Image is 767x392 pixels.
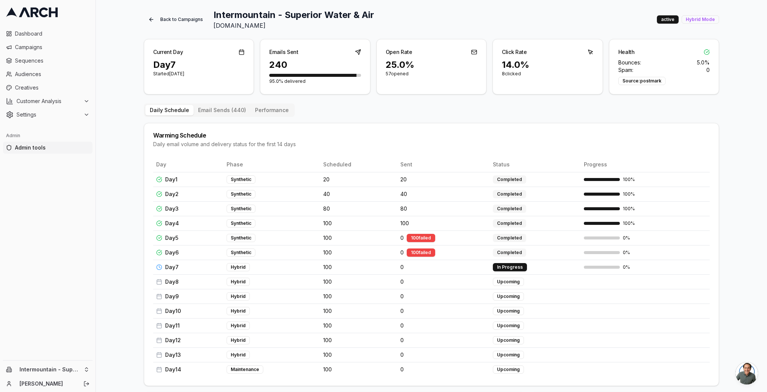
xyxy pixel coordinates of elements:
div: Maintenance [227,365,263,374]
a: Creatives [3,82,93,94]
span: 100 % [623,177,635,183]
button: Email Sends ( 440 ) [194,105,251,115]
div: Hybrid Mode [682,15,719,24]
p: 8 clicked [502,71,593,77]
td: 100 [320,347,397,362]
div: Current Day [153,48,183,56]
button: Settings [3,109,93,121]
td: 100 [320,333,397,347]
div: Synthetic [227,219,255,227]
span: 100 % [623,206,635,212]
p: 95.0 % delivered [269,78,361,84]
div: In Progress [493,263,527,271]
th: Scheduled [320,157,397,172]
div: Completed [493,190,526,198]
td: 100 [320,362,397,377]
span: 0 [400,278,404,286]
a: Admin tools [3,142,93,154]
div: Hybrid [227,278,250,286]
h1: Intermountain - Superior Water & Air [213,9,374,21]
span: Spam: [618,66,633,74]
div: Day 7 [153,59,245,71]
button: Intermountain - Superior Water & Air [3,364,93,376]
td: 100 [320,260,397,274]
span: 0 [400,307,404,315]
span: 20 [400,176,407,183]
button: Daily Schedule [145,105,194,115]
span: 40 [400,190,407,198]
span: Audiences [15,70,90,78]
div: Hybrid [227,307,250,315]
span: 100 [400,220,409,227]
span: Intermountain - Superior Water & Air [19,366,81,373]
div: Source: postmark [618,77,666,85]
th: Progress [581,157,710,172]
div: Upcoming [493,307,524,315]
span: Day 12 [165,337,181,344]
a: Campaigns [3,41,93,53]
th: Sent [397,157,490,172]
span: Dashboard [15,30,90,37]
span: 0 [400,263,404,271]
span: Admin tools [15,144,90,151]
div: Hybrid [227,292,250,301]
span: 5.0 % [697,59,710,66]
span: Day 4 [165,220,179,227]
div: Upcoming [493,351,524,359]
td: 100 [320,245,397,260]
div: Completed [493,175,526,184]
span: 0 [706,66,710,74]
span: 0 [400,366,404,373]
div: Hybrid [227,322,250,330]
div: Completed [493,205,526,213]
th: Phase [224,157,320,172]
td: 20 [320,172,397,187]
div: Upcoming [493,292,524,301]
td: 80 [320,201,397,216]
th: Day [153,157,224,172]
div: Upcoming [493,365,524,374]
span: Customer Analysis [16,97,81,105]
div: Upcoming [493,278,524,286]
div: Health [618,48,635,56]
div: Completed [493,234,526,242]
span: Sequences [15,57,90,64]
span: 0 % [623,235,630,241]
span: 0 [400,249,404,256]
a: Back to Campaigns [144,13,207,25]
div: active [657,15,679,24]
div: Hybrid [227,263,250,271]
span: Bounces: [618,59,641,66]
span: Day 3 [165,205,179,212]
div: Daily email volume and delivery status for the first 14 days [153,141,710,148]
div: Synthetic [227,175,255,184]
div: Warming Schedule [153,132,710,138]
div: Hybrid [227,336,250,344]
span: Day 14 [165,366,181,373]
a: Sequences [3,55,93,67]
div: Hybrid [227,351,250,359]
span: 0 [400,293,404,300]
div: Emails Sent [269,48,298,56]
span: Day 8 [165,278,179,286]
div: Open Rate [386,48,412,56]
a: Audiences [3,68,93,80]
span: 0 [400,337,404,344]
th: Status [490,157,580,172]
td: 100 [320,304,397,318]
span: Day 10 [165,307,181,315]
span: Day 6 [165,249,179,256]
span: Day 5 [165,234,178,242]
p: Started [DATE] [153,71,245,77]
div: 240 [269,59,361,71]
span: 0 % [623,264,630,270]
div: Admin [3,130,93,142]
div: Synthetic [227,205,255,213]
span: Settings [16,111,81,118]
a: Open chat [736,362,758,385]
span: Creatives [15,84,90,91]
div: Upcoming [493,336,524,344]
span: Day 1 [165,176,178,183]
div: 25.0 % [386,59,477,71]
span: 0 [400,322,404,329]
